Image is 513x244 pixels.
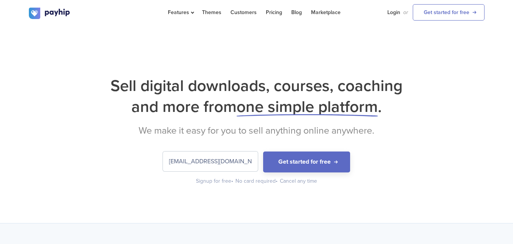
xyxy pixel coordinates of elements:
[413,4,485,21] a: Get started for free
[29,75,485,117] h1: Sell digital downloads, courses, coaching and more from
[378,97,382,116] span: .
[29,125,485,136] h2: We make it easy for you to sell anything online anywhere.
[280,177,317,185] div: Cancel any time
[29,8,71,19] img: logo.svg
[235,177,278,185] div: No card required
[263,152,350,172] button: Get started for free
[196,177,234,185] div: Signup for free
[163,152,258,171] input: Enter your email address
[237,97,378,116] span: one simple platform
[231,178,233,184] span: •
[168,9,193,16] span: Features
[276,178,278,184] span: •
